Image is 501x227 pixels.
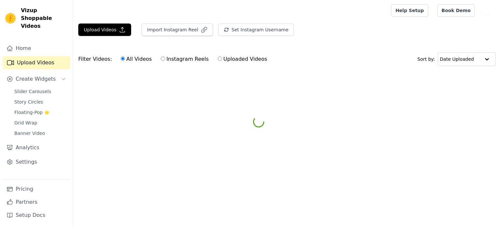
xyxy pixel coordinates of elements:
input: Uploaded Videos [218,57,222,61]
a: Grid Wrap [10,118,70,127]
button: Set Instagram Username [218,24,294,36]
button: Upload Videos [78,24,131,36]
a: Partners [3,196,70,209]
a: Pricing [3,183,70,196]
label: Instagram Reels [160,55,209,63]
span: Story Circles [14,99,43,105]
span: Vizup Shoppable Videos [21,7,68,30]
span: Grid Wrap [14,120,37,126]
a: Story Circles [10,97,70,106]
div: Sort by: [417,52,496,66]
button: Import Instagram Reel [142,24,213,36]
label: All Videos [120,55,152,63]
a: Floating-Pop ⭐ [10,108,70,117]
input: All Videos [121,57,125,61]
div: Filter Videos: [78,52,271,67]
button: Create Widgets [3,73,70,86]
span: Banner Video [14,130,45,137]
a: Banner Video [10,129,70,138]
a: Slider Carousels [10,87,70,96]
a: Book Demo [437,4,475,17]
a: Setup Docs [3,209,70,222]
span: Slider Carousels [14,88,51,95]
span: Floating-Pop ⭐ [14,109,50,116]
label: Uploaded Videos [218,55,267,63]
a: Help Setup [391,4,428,17]
input: Instagram Reels [161,57,165,61]
a: Settings [3,155,70,169]
a: Home [3,42,70,55]
span: Create Widgets [16,75,56,83]
img: Vizup [5,13,16,24]
a: Analytics [3,141,70,154]
a: Upload Videos [3,56,70,69]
